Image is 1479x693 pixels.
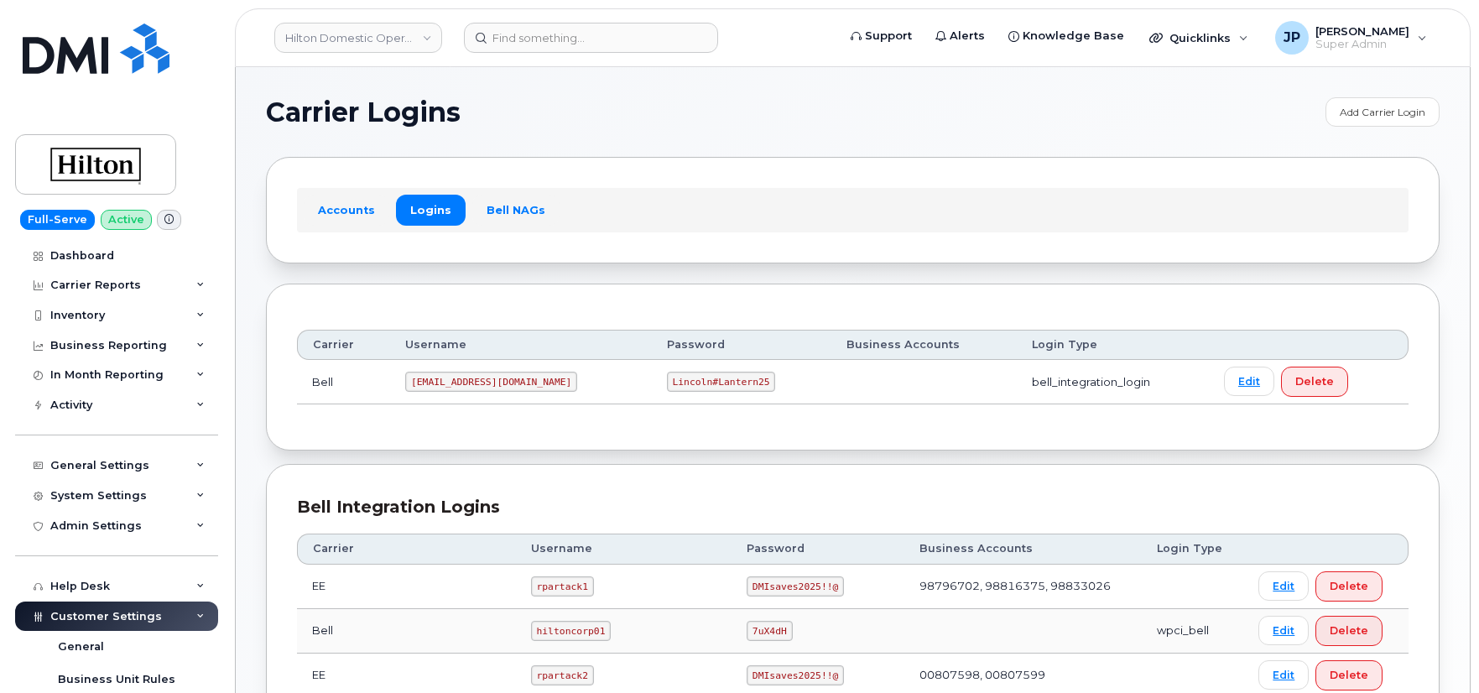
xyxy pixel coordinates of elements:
td: 98796702, 98816375, 98833026 [904,565,1141,609]
th: Business Accounts [904,534,1141,564]
td: Bell [297,609,516,654]
code: Lincoln#Lantern25 [667,372,776,392]
button: Delete [1315,660,1383,690]
span: Carrier Logins [266,100,461,125]
code: rpartack2 [531,665,594,685]
span: Delete [1330,623,1368,638]
button: Delete [1315,571,1383,602]
td: Bell [297,360,390,404]
code: hiltoncorp01 [531,621,611,641]
div: Bell Integration Logins [297,495,1409,519]
td: wpci_bell [1142,609,1244,654]
a: Bell NAGs [472,195,560,225]
span: Delete [1295,373,1334,389]
a: Edit [1258,616,1309,645]
a: Edit [1258,660,1309,690]
button: Delete [1315,616,1383,646]
a: Edit [1258,571,1309,601]
th: Login Type [1017,330,1209,360]
td: EE [297,565,516,609]
th: Username [516,534,732,564]
th: Business Accounts [831,330,1017,360]
code: [EMAIL_ADDRESS][DOMAIN_NAME] [405,372,577,392]
a: Accounts [304,195,389,225]
code: DMIsaves2025!!@ [747,665,844,685]
th: Password [652,330,831,360]
td: bell_integration_login [1017,360,1209,404]
code: 7uX4dH [747,621,792,641]
code: rpartack1 [531,576,594,597]
a: Edit [1224,367,1274,396]
th: Carrier [297,534,516,564]
th: Username [390,330,652,360]
th: Carrier [297,330,390,360]
code: DMIsaves2025!!@ [747,576,844,597]
span: Delete [1330,667,1368,683]
button: Delete [1281,367,1348,397]
a: Logins [396,195,466,225]
th: Password [732,534,904,564]
a: Add Carrier Login [1325,97,1440,127]
th: Login Type [1142,534,1244,564]
span: Delete [1330,578,1368,594]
